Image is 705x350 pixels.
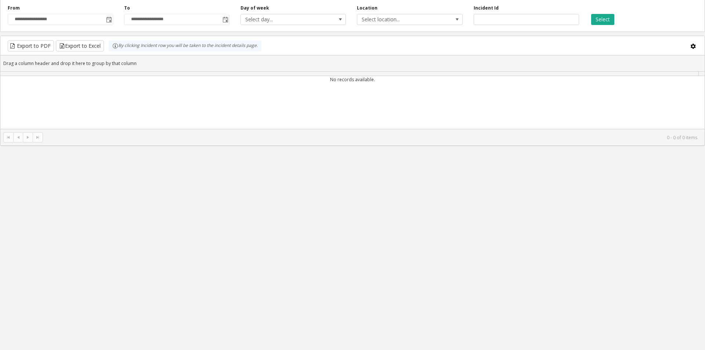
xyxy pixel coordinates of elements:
button: Select [591,14,614,25]
span: Select day... [241,14,325,25]
button: Export to PDF [8,40,54,51]
label: Day of week [241,5,269,11]
div: By clicking Incident row you will be taken to the incident details page. [109,40,261,51]
div: Data table [0,72,705,129]
span: Toggle popup [105,14,113,25]
kendo-pager-info: 0 - 0 of 0 items [47,134,697,141]
label: Incident Id [474,5,499,11]
button: Export to Excel [56,40,104,51]
td: No records available. [0,76,705,83]
label: To [124,5,130,11]
label: From [8,5,20,11]
div: Drag a column header and drop it here to group by that column [0,57,705,70]
img: infoIcon.svg [112,43,118,49]
span: NO DATA FOUND [357,14,462,25]
label: Location [357,5,377,11]
span: Select location... [357,14,441,25]
span: Toggle popup [221,14,229,25]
